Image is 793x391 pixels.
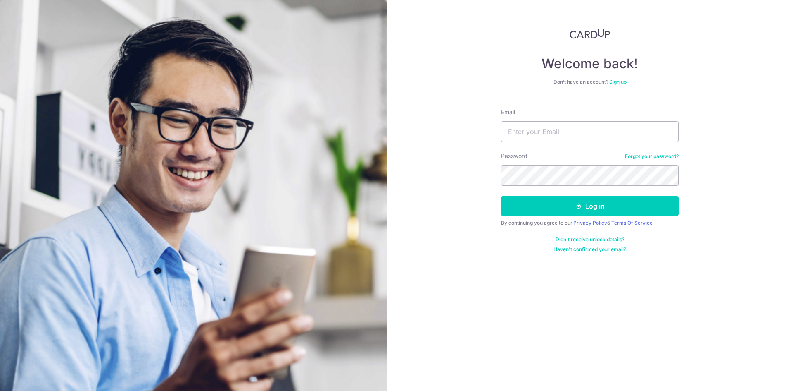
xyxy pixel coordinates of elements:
[501,220,679,226] div: By continuing you agree to our &
[570,29,610,39] img: CardUp Logo
[556,236,624,243] a: Didn't receive unlock details?
[573,220,607,226] a: Privacy Policy
[501,121,679,142] input: Enter your Email
[625,153,679,160] a: Forgot your password?
[609,79,627,85] a: Sign up
[553,246,626,253] a: Haven't confirmed your email?
[501,55,679,72] h4: Welcome back!
[611,220,653,226] a: Terms Of Service
[501,79,679,85] div: Don’t have an account?
[501,108,515,116] label: Email
[501,196,679,216] button: Log in
[501,152,527,160] label: Password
